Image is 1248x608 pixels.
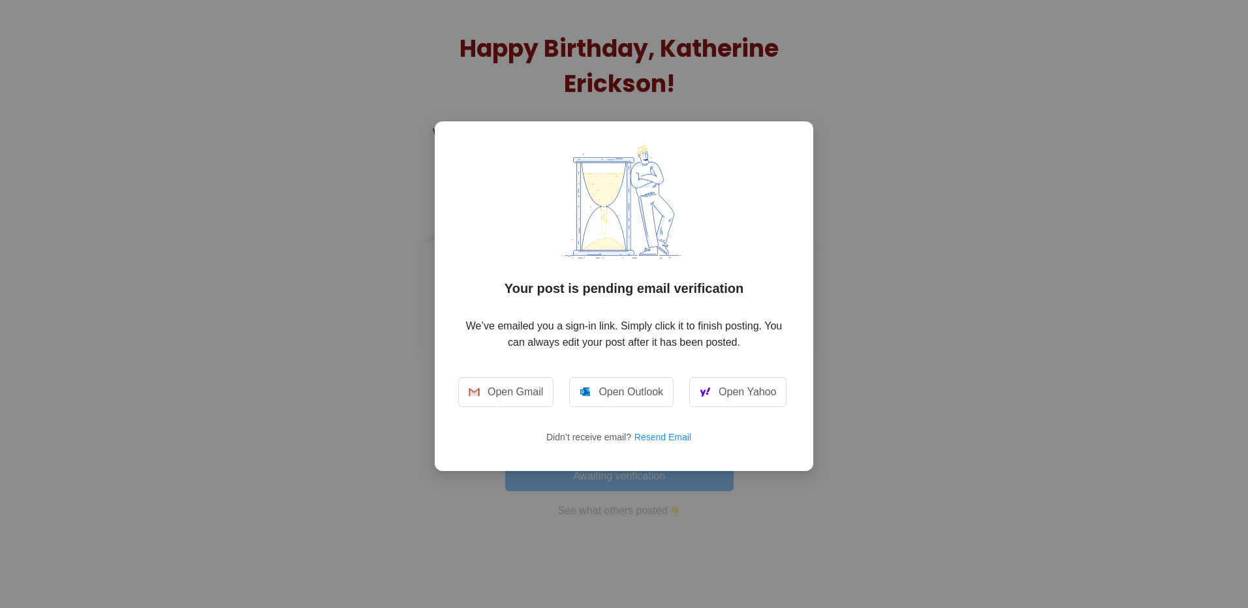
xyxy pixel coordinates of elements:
img: Greeted [469,388,480,397]
a: Open Yahoo [689,377,787,407]
a: Open Outlook [569,377,674,407]
a: Open Gmail [458,377,554,407]
img: Greeted [700,384,711,400]
button: Resend Email [634,427,702,448]
p: We’ve emailed you a sign-in link. Simply click it to finish posting. You can always edit your pos... [458,318,790,350]
h2: Your post is pending email verification [458,279,790,297]
p: Didn’t receive email? [458,427,790,448]
img: Greeted [580,387,591,397]
img: Greeted [526,145,722,260]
